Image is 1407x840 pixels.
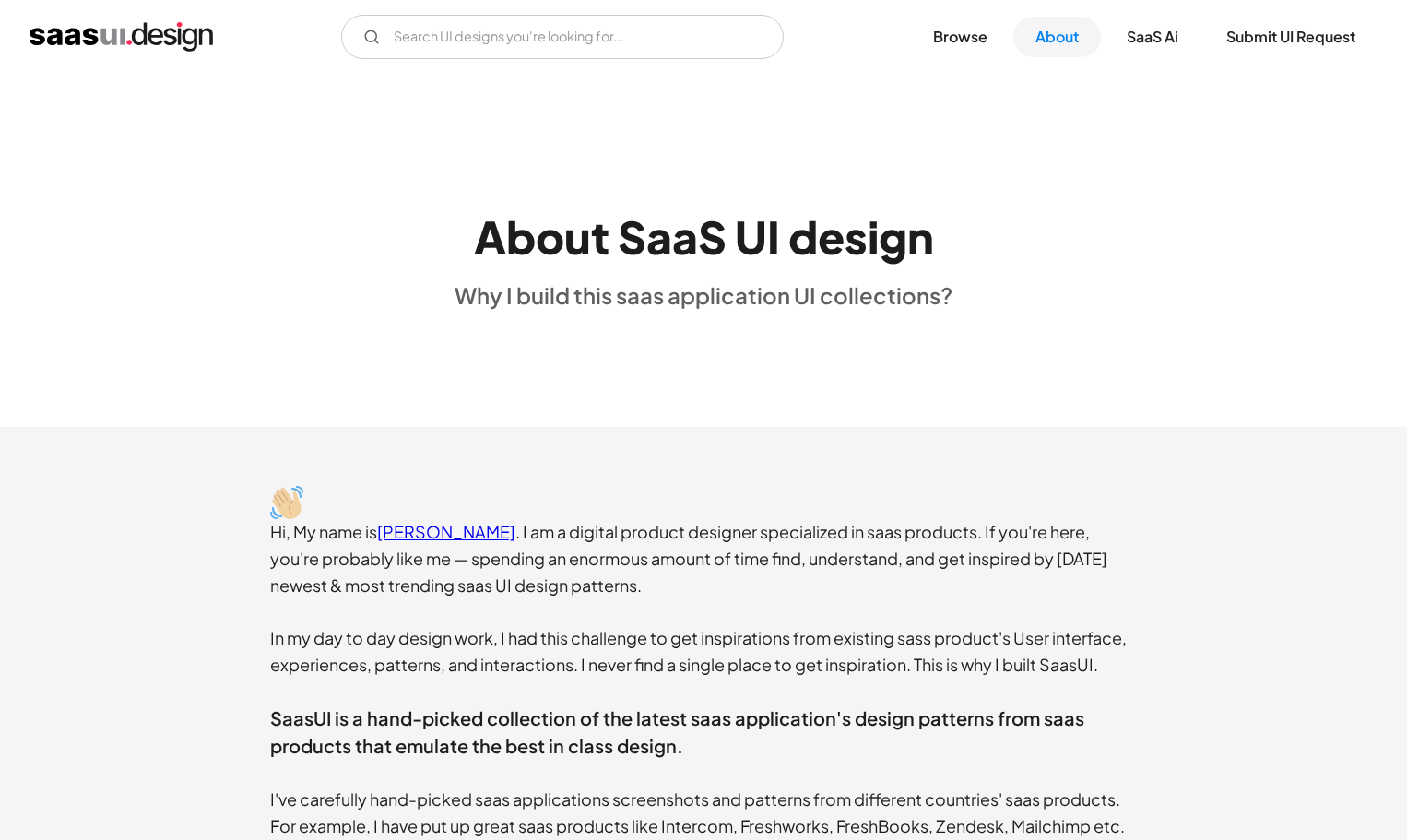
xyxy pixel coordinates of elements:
h1: About SaaS UI design [474,210,934,264]
a: SaaS Ai [1105,17,1200,57]
a: Submit UI Request [1204,17,1377,57]
a: home [30,22,213,52]
a: Browse [911,17,1010,57]
span: SaasUI is a hand-picked collection of the latest saas application's design patterns from saas pro... [270,706,1084,757]
div: Why I build this saas application UI collections? [455,281,952,309]
input: Search UI designs you're looking for... [341,15,784,59]
form: Email Form [341,15,784,59]
a: [PERSON_NAME] [377,521,515,542]
a: About [1013,17,1101,57]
